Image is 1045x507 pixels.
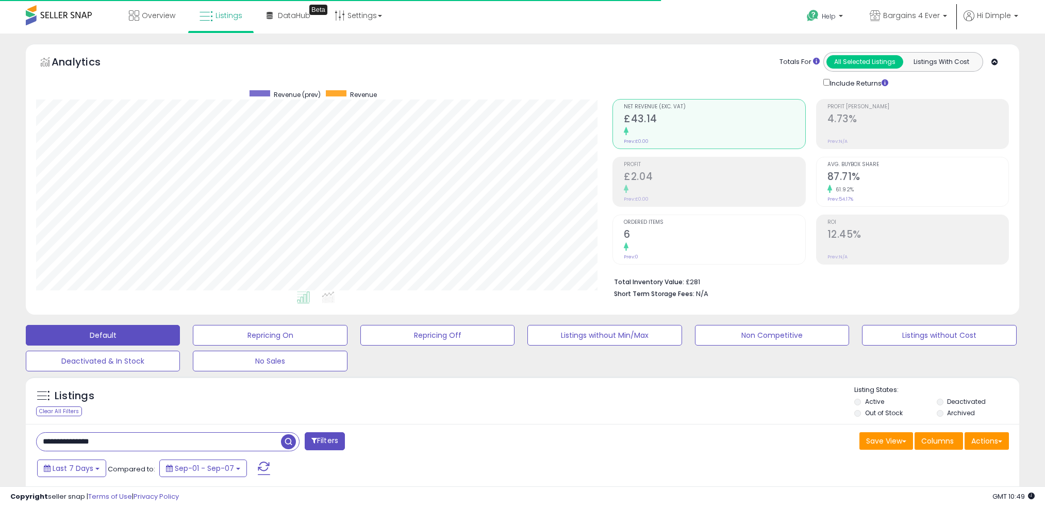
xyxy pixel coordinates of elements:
[350,90,377,99] span: Revenue
[37,460,106,477] button: Last 7 Days
[865,397,884,406] label: Active
[854,385,1019,395] p: Listing States:
[624,254,638,260] small: Prev: 0
[903,55,980,69] button: Listings With Cost
[624,171,805,185] h2: £2.04
[52,55,121,72] h5: Analytics
[527,325,682,346] button: Listings without Min/Max
[964,10,1018,34] a: Hi Dimple
[827,104,1008,110] span: Profit [PERSON_NAME]
[977,10,1011,21] span: Hi Dimple
[55,389,94,403] h5: Listings
[859,432,913,450] button: Save View
[159,460,247,477] button: Sep-01 - Sep-07
[175,463,234,473] span: Sep-01 - Sep-07
[10,492,48,501] strong: Copyright
[624,138,649,144] small: Prev: £0.00
[624,113,805,127] h2: £43.14
[88,492,132,501] a: Terms of Use
[108,464,155,474] span: Compared to:
[274,90,321,99] span: Revenue (prev)
[827,228,1008,242] h2: 12.45%
[10,492,179,502] div: seller snap | |
[624,220,805,225] span: Ordered Items
[799,2,853,34] a: Help
[360,325,515,346] button: Repricing Off
[26,351,180,371] button: Deactivated & In Stock
[826,55,903,69] button: All Selected Listings
[827,254,848,260] small: Prev: N/A
[883,10,940,21] span: Bargains 4 Ever
[816,77,901,89] div: Include Returns
[134,492,179,501] a: Privacy Policy
[827,162,1008,168] span: Avg. Buybox Share
[947,408,975,417] label: Archived
[827,196,853,202] small: Prev: 54.17%
[992,492,1035,501] span: 2025-09-15 10:49 GMT
[305,432,345,450] button: Filters
[53,463,93,473] span: Last 7 Days
[26,325,180,346] button: Default
[624,228,805,242] h2: 6
[965,432,1009,450] button: Actions
[215,10,242,21] span: Listings
[36,406,82,416] div: Clear All Filters
[193,325,347,346] button: Repricing On
[915,432,963,450] button: Columns
[921,436,954,446] span: Columns
[614,275,1001,287] li: £281
[827,171,1008,185] h2: 87.71%
[827,138,848,144] small: Prev: N/A
[696,289,708,299] span: N/A
[822,12,836,21] span: Help
[624,104,805,110] span: Net Revenue (Exc. VAT)
[614,289,694,298] b: Short Term Storage Fees:
[947,397,986,406] label: Deactivated
[862,325,1016,346] button: Listings without Cost
[806,9,819,22] i: Get Help
[624,162,805,168] span: Profit
[142,10,175,21] span: Overview
[193,351,347,371] button: No Sales
[278,10,310,21] span: DataHub
[865,408,903,417] label: Out of Stock
[832,186,854,193] small: 61.92%
[827,220,1008,225] span: ROI
[779,57,820,67] div: Totals For
[624,196,649,202] small: Prev: £0.00
[827,113,1008,127] h2: 4.73%
[695,325,849,346] button: Non Competitive
[309,5,327,15] div: Tooltip anchor
[614,277,684,286] b: Total Inventory Value:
